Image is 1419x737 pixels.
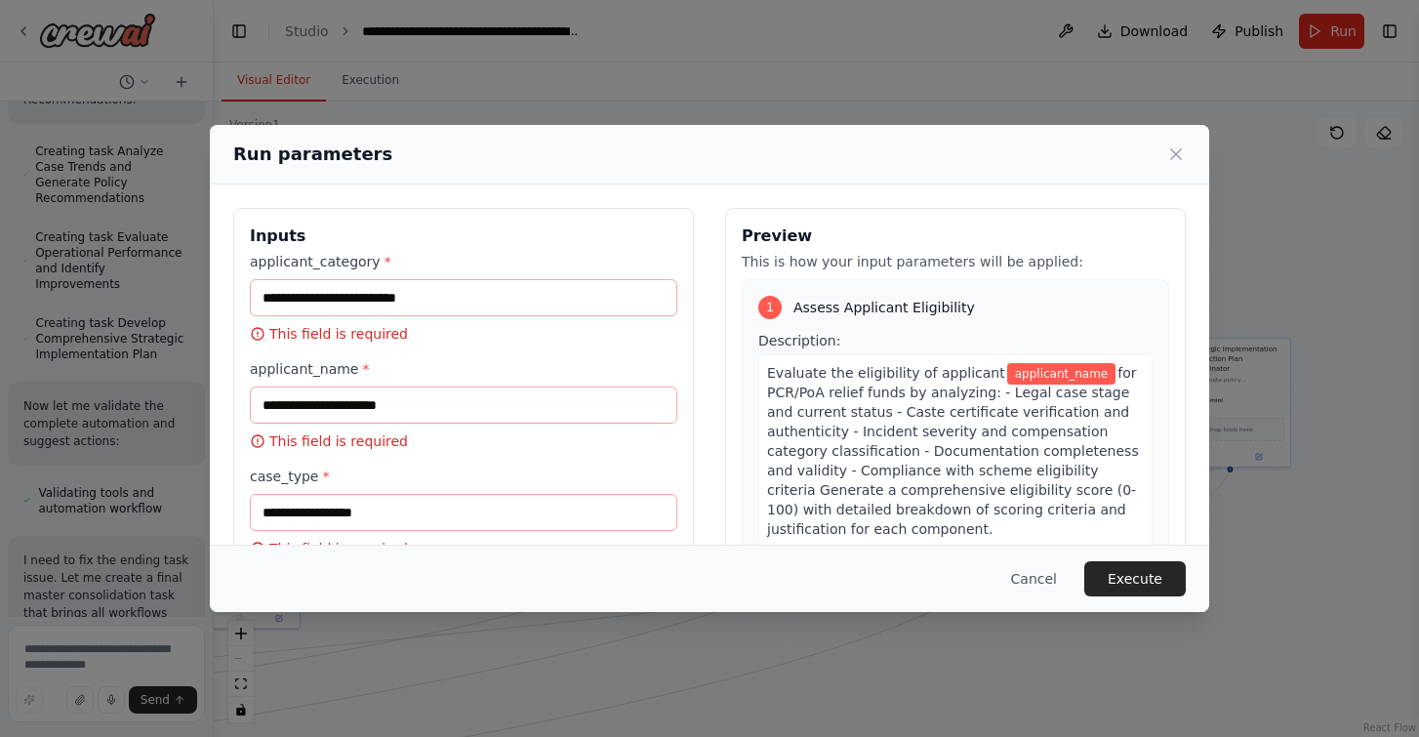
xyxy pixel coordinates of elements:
p: This field is required [250,539,677,558]
span: Description: [758,333,840,348]
label: applicant_name [250,359,677,379]
p: This field is required [250,431,677,451]
span: for PCR/PoA relief funds by analyzing: - Legal case stage and current status - Caste certificate ... [767,365,1139,537]
span: Variable: applicant_name [1007,363,1116,385]
p: This field is required [250,324,677,344]
h3: Inputs [250,225,677,248]
p: This is how your input parameters will be applied: [742,252,1169,271]
span: Assess Applicant Eligibility [793,298,975,317]
button: Execute [1084,561,1186,596]
h2: Run parameters [233,141,392,168]
label: case_type [250,467,677,486]
label: applicant_category [250,252,677,271]
span: Evaluate the eligibility of applicant [767,365,1005,381]
div: 1 [758,296,782,319]
h3: Preview [742,225,1169,248]
button: Cancel [995,561,1073,596]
